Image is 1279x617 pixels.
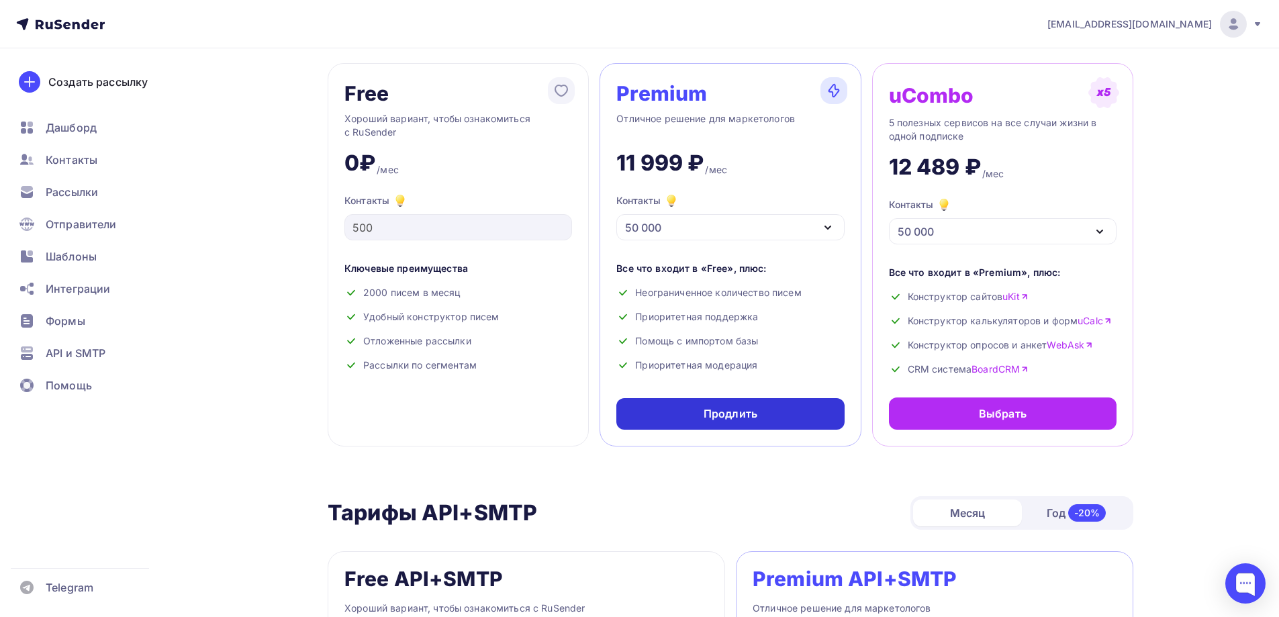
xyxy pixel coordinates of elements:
[913,500,1022,526] div: Месяц
[46,248,97,265] span: Шаблоны
[344,112,572,139] div: Хороший вариант, чтобы ознакомиться с RuSender
[46,345,105,361] span: API и SMTP
[1047,11,1263,38] a: [EMAIL_ADDRESS][DOMAIN_NAME]
[616,83,707,104] div: Premium
[11,146,171,173] a: Контакты
[616,193,844,240] button: Контакты 50 000
[344,334,572,348] div: Отложенные рассылки
[344,150,375,177] div: 0₽
[344,568,503,589] div: Free API+SMTP
[908,363,1029,376] span: CRM система
[344,83,389,104] div: Free
[11,211,171,238] a: Отправители
[46,579,93,596] span: Telegram
[1047,17,1212,31] span: [EMAIL_ADDRESS][DOMAIN_NAME]
[979,406,1027,422] div: Выбрать
[889,154,981,181] div: 12 489 ₽
[616,262,844,275] div: Все что входит в «Free», плюс:
[898,224,934,240] div: 50 000
[344,286,572,299] div: 2000 писем в месяц
[705,163,727,177] div: /мес
[46,120,97,136] span: Дашборд
[344,359,572,372] div: Рассылки по сегментам
[344,262,572,275] div: Ключевые преимущества
[46,281,110,297] span: Интеграции
[908,314,1112,328] span: Конструктор калькуляторов и форм
[1022,499,1131,527] div: Год
[1002,290,1029,303] a: uKit
[1068,504,1106,522] div: -20%
[11,307,171,334] a: Формы
[753,600,1117,616] div: Отличное решение для маркетологов
[889,85,974,106] div: uCombo
[616,286,844,299] div: Неограниченное количество писем
[908,338,1094,352] span: Конструктор опросов и анкет
[616,359,844,372] div: Приоритетная модерация
[48,74,148,90] div: Создать рассылку
[889,266,1117,279] div: Все что входит в «Premium», плюс:
[46,377,92,393] span: Помощь
[616,112,844,139] div: Отличное решение для маркетологов
[344,600,708,616] div: Хороший вариант, чтобы ознакомиться с RuSender
[616,150,704,177] div: 11 999 ₽
[616,334,844,348] div: Помощь с импортом базы
[46,216,117,232] span: Отправители
[1078,314,1112,328] a: uCalc
[46,184,98,200] span: Рассылки
[889,197,952,213] div: Контакты
[11,179,171,205] a: Рассылки
[625,220,661,236] div: 50 000
[328,500,537,526] h2: Тарифы API+SMTP
[46,313,85,329] span: Формы
[11,243,171,270] a: Шаблоны
[908,290,1029,303] span: Конструктор сайтов
[11,114,171,141] a: Дашборд
[344,310,572,324] div: Удобный конструктор писем
[616,310,844,324] div: Приоритетная поддержка
[377,163,399,177] div: /мес
[616,193,679,209] div: Контакты
[704,406,757,422] div: Продлить
[972,363,1029,376] a: BoardCRM
[753,568,957,589] div: Premium API+SMTP
[344,193,572,209] div: Контакты
[889,197,1117,244] button: Контакты 50 000
[46,152,97,168] span: Контакты
[889,116,1117,143] div: 5 полезных сервисов на все случаи жизни в одной подписке
[982,167,1004,181] div: /мес
[1047,338,1093,352] a: WebAsk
